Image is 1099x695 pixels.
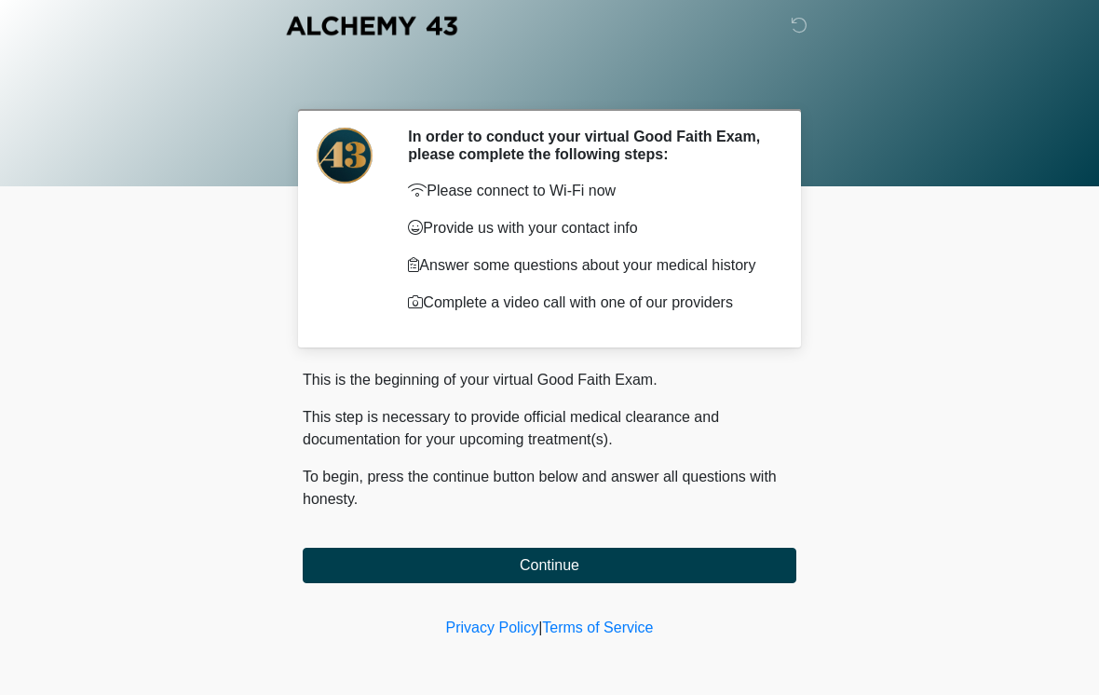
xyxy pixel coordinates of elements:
[408,292,768,314] p: Complete a video call with one of our providers
[446,620,539,635] a: Privacy Policy
[289,67,810,102] h1: ‎ ‎ ‎ ‎
[538,620,542,635] a: |
[408,254,768,277] p: Answer some questions about your medical history
[303,548,796,583] button: Continue
[408,180,768,202] p: Please connect to Wi-Fi now
[317,128,373,184] img: Agent Avatar
[408,217,768,239] p: Provide us with your contact info
[284,14,459,37] img: Alchemy 43 Logo
[408,128,768,163] h2: In order to conduct your virtual Good Faith Exam, please complete the following steps:
[303,466,796,511] p: To begin, press the continue button below and answer all questions with honesty.
[542,620,653,635] a: Terms of Service
[303,406,796,451] p: This step is necessary to provide official medical clearance and documentation for your upcoming ...
[303,369,796,391] p: This is the beginning of your virtual Good Faith Exam.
